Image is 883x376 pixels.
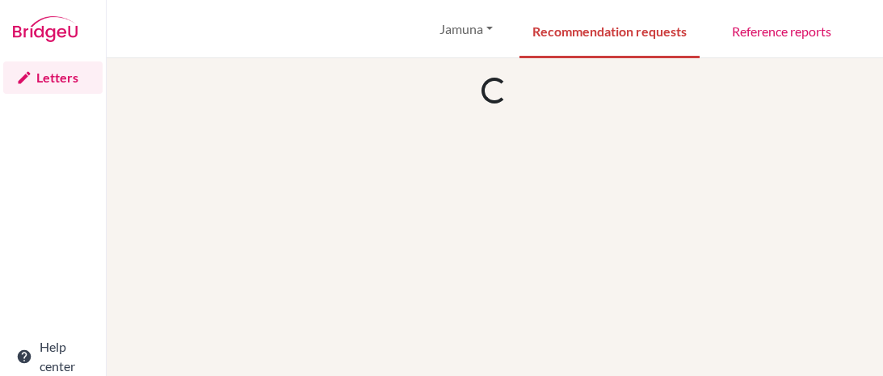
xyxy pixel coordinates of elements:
a: Letters [3,61,103,94]
img: Bridge-U [13,16,78,42]
a: Help center [3,340,103,373]
button: Jamuna [432,14,500,44]
a: Reference reports [719,2,844,58]
div: Loading... [477,72,513,108]
a: Recommendation requests [519,2,700,58]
